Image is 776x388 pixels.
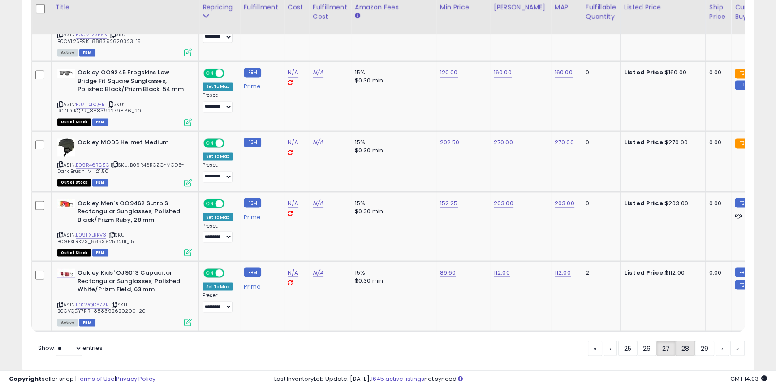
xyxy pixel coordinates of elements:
div: seller snap | | [9,375,155,384]
span: All listings that are currently out of stock and unavailable for purchase on Amazon [57,179,91,186]
small: FBM [735,280,752,289]
strong: Copyright [9,375,42,383]
div: 15% [355,268,429,276]
div: $0.30 min [355,207,429,215]
b: Listed Price: [624,198,665,207]
b: Oakley OO9245 Frogskins Low Bridge Fit Square Sunglasses, Polished Black/Prizm Black, 54 mm [78,69,186,96]
span: | SKU: B09R46RCZC-MOD5-Dark Brush-M-121.50 [57,161,184,175]
div: ASIN: [57,199,192,255]
div: MAP [555,2,578,12]
div: 0.00 [709,69,724,77]
small: FBM [735,198,752,207]
div: 2 [586,268,613,276]
div: $0.30 min [355,147,429,155]
a: 203.00 [555,198,574,207]
img: 2119bny6f-L._SL40_.jpg [57,268,75,277]
span: FBM [92,118,108,126]
div: ASIN: [57,268,192,325]
img: 31BveuInDWL._SL40_.jpg [57,138,75,156]
div: ASIN: [57,138,192,185]
div: 0 [586,138,613,147]
div: Ship Price [709,2,727,21]
span: FBM [79,49,95,56]
a: B0CVL2SF9K [76,31,107,39]
small: FBM [244,68,261,77]
div: Set To Max [203,152,233,160]
div: 15% [355,69,429,77]
span: ON [204,139,216,147]
div: 0 [586,199,613,207]
span: | SKU: B0CVQDY7RR_888392620200_20 [57,301,146,314]
span: | SKU: B071DJKQPR_888392279866_20 [57,101,141,114]
a: Privacy Policy [116,375,155,383]
div: [PERSON_NAME] [494,2,547,12]
div: Last InventoryLab Update: [DATE], not synced. [274,375,767,384]
span: « [594,344,596,353]
a: 160.00 [555,68,573,77]
div: Listed Price [624,2,702,12]
a: N/A [313,268,323,277]
div: Preset: [203,92,233,112]
div: Preset: [203,162,233,182]
span: ON [204,199,216,207]
b: Listed Price: [624,68,665,77]
span: Show: entries [38,343,103,352]
div: Title [55,2,195,12]
div: Set To Max [203,213,233,221]
a: N/A [288,68,298,77]
b: Oakley MOD5 Helmet Medium [78,138,186,149]
a: N/A [288,268,298,277]
a: Terms of Use [77,375,115,383]
small: FBM [244,198,261,207]
div: $160.00 [624,69,698,77]
b: Oakley Kids' OJ9013 Capacitor Rectangular Sunglasses, Polished White/Prizm Field, 63 mm [78,268,186,296]
img: 21AidEUMFvL._SL40_.jpg [57,69,75,78]
span: FBM [92,179,108,186]
div: Cost [288,2,305,12]
a: 270.00 [555,138,574,147]
span: OFF [223,269,237,277]
span: | SKU: B0CVL2SF9K_888392620323_15 [57,31,141,44]
a: 270.00 [494,138,513,147]
span: All listings that are currently out of stock and unavailable for purchase on Amazon [57,249,91,256]
div: $203.00 [624,199,698,207]
span: ‹ [609,344,611,353]
a: N/A [288,138,298,147]
a: 120.00 [440,68,458,77]
a: B071DJKQPR [76,101,105,108]
span: ON [204,69,216,77]
a: B09FXLRKV3 [76,231,106,238]
div: 0.00 [709,268,724,276]
a: B09R46RCZC [76,161,109,169]
div: Set To Max [203,282,233,290]
div: 0.00 [709,199,724,207]
span: All listings that are currently out of stock and unavailable for purchase on Amazon [57,118,91,126]
b: Listed Price: [624,138,665,147]
span: OFF [223,139,237,147]
div: Prime [244,210,277,220]
div: Repricing [203,2,236,12]
b: Listed Price: [624,268,665,276]
span: All listings currently available for purchase on Amazon [57,49,78,56]
div: ASIN: [57,69,192,125]
a: 29 [695,341,714,356]
div: $0.30 min [355,276,429,285]
a: 25 [618,341,637,356]
a: 203.00 [494,198,513,207]
a: B0CVQDY7RR [76,301,109,308]
div: Fulfillment Cost [313,2,347,21]
a: 160.00 [494,68,512,77]
div: Set To Max [203,82,233,91]
a: N/A [313,138,323,147]
a: 27 [656,341,676,356]
small: FBM [244,138,261,147]
a: 89.60 [440,268,456,277]
a: 1645 active listings [371,375,424,383]
div: 15% [355,138,429,147]
div: $270.00 [624,138,698,147]
span: OFF [223,69,237,77]
small: FBM [735,80,752,90]
a: N/A [313,68,323,77]
a: 112.00 [555,268,571,277]
div: Amazon Fees [355,2,432,12]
